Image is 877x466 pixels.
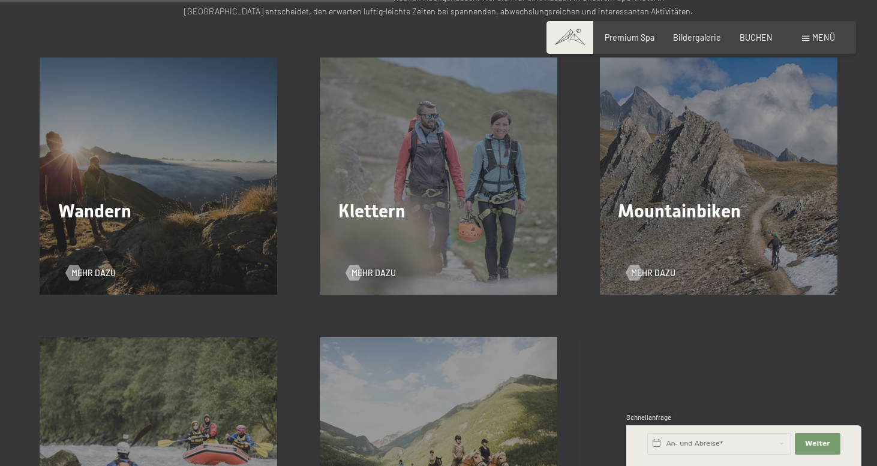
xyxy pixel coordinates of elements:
[58,200,131,222] span: Wandern
[618,200,741,222] span: Mountainbiken
[352,267,396,279] span: Mehr dazu
[795,433,840,455] button: Weiter
[812,32,835,43] span: Menü
[626,413,671,421] span: Schnellanfrage
[605,32,654,43] a: Premium Spa
[338,200,406,222] span: Klettern
[805,439,830,449] span: Weiter
[673,32,721,43] a: Bildergalerie
[740,32,773,43] a: BUCHEN
[631,267,675,279] span: Mehr dazu
[71,267,116,279] span: Mehr dazu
